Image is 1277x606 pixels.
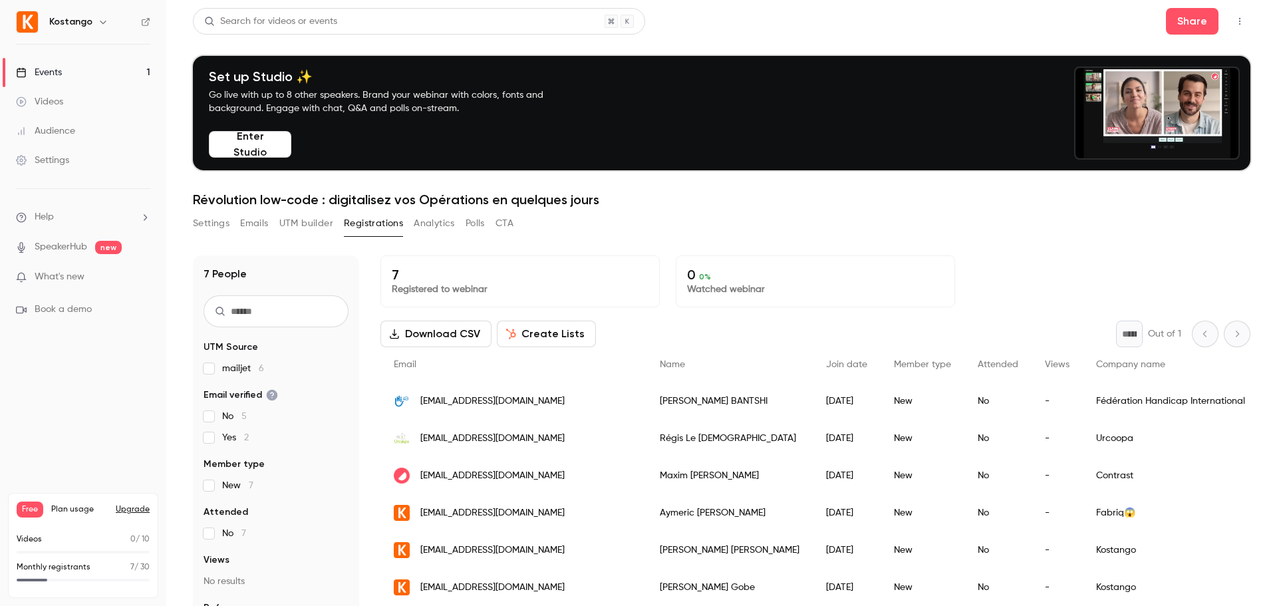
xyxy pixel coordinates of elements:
p: Monthly registrants [17,561,90,573]
span: Member type [204,458,265,471]
div: [DATE] [813,420,881,457]
div: New [881,531,964,569]
span: Email verified [204,388,278,402]
span: [EMAIL_ADDRESS][DOMAIN_NAME] [420,543,565,557]
div: [DATE] [813,531,881,569]
div: No [964,382,1032,420]
span: [EMAIL_ADDRESS][DOMAIN_NAME] [420,394,565,408]
p: No results [204,575,349,588]
button: Upgrade [116,504,150,515]
div: Fabriq😱 [1083,494,1258,531]
span: Yes [222,431,249,444]
span: new [95,241,122,254]
div: - [1032,457,1083,494]
div: Videos [16,95,63,108]
img: kostango.com [394,579,410,595]
span: 7 [130,563,134,571]
div: [PERSON_NAME] [PERSON_NAME] [646,531,813,569]
span: 7 [249,481,253,490]
button: Settings [193,213,229,234]
div: No [964,457,1032,494]
span: [EMAIL_ADDRESS][DOMAIN_NAME] [420,469,565,483]
div: Kostango [1083,569,1258,606]
p: 7 [392,267,648,283]
span: No [222,410,247,423]
span: mailjet [222,362,264,375]
div: Audience [16,124,75,138]
img: Kostango [17,11,38,33]
div: Maxim [PERSON_NAME] [646,457,813,494]
span: Email [394,360,416,369]
div: - [1032,531,1083,569]
div: [DATE] [813,457,881,494]
span: Plan usage [51,504,108,515]
span: [EMAIL_ADDRESS][DOMAIN_NAME] [420,432,565,446]
button: Create Lists [497,321,596,347]
div: New [881,569,964,606]
button: Emails [240,213,268,234]
span: Join date [826,360,867,369]
span: 0 [130,535,136,543]
div: Kostango [1083,531,1258,569]
span: [EMAIL_ADDRESS][DOMAIN_NAME] [420,506,565,520]
div: Régis Le [DEMOGRAPHIC_DATA] [646,420,813,457]
span: Free [17,502,43,518]
div: Search for videos or events [204,15,337,29]
button: Analytics [414,213,455,234]
span: Views [1045,360,1069,369]
span: 7 [241,529,246,538]
img: urcoopa.fr [394,430,410,446]
button: Polls [466,213,485,234]
h1: Révolution low-code : digitalisez vos Opérations en quelques jours [193,192,1250,208]
div: - [1032,569,1083,606]
p: Watched webinar [687,283,944,296]
button: Enter Studio [209,131,291,158]
li: help-dropdown-opener [16,210,150,224]
div: Fédération Handicap International [1083,382,1258,420]
span: 6 [259,364,264,373]
div: No [964,569,1032,606]
span: Attended [978,360,1018,369]
span: UTM Source [204,341,258,354]
div: - [1032,494,1083,531]
a: SpeakerHub [35,240,87,254]
p: Go live with up to 8 other speakers. Brand your webinar with colors, fonts and background. Engage... [209,88,575,115]
img: kostango.com [394,505,410,521]
div: [DATE] [813,569,881,606]
span: No [222,527,246,540]
img: kostango.com [394,542,410,558]
div: - [1032,382,1083,420]
span: Name [660,360,685,369]
div: No [964,420,1032,457]
span: Member type [894,360,951,369]
p: Videos [17,533,42,545]
h4: Set up Studio ✨ [209,69,575,84]
img: getcontrast.io [394,468,410,484]
button: Registrations [344,213,403,234]
div: [DATE] [813,494,881,531]
p: / 30 [130,561,150,573]
button: CTA [496,213,513,234]
span: Help [35,210,54,224]
span: What's new [35,270,84,284]
img: hi.org [394,393,410,409]
span: 2 [244,433,249,442]
span: 5 [241,412,247,421]
div: [PERSON_NAME] Gobe [646,569,813,606]
p: 0 [687,267,944,283]
div: Urcoopa [1083,420,1258,457]
p: / 10 [130,533,150,545]
div: Contrast [1083,457,1258,494]
div: Settings [16,154,69,167]
div: No [964,531,1032,569]
h1: 7 People [204,266,247,282]
div: New [881,494,964,531]
div: New [881,382,964,420]
h6: Kostango [49,15,92,29]
span: [EMAIL_ADDRESS][DOMAIN_NAME] [420,581,565,595]
div: [PERSON_NAME] BANTSHI [646,382,813,420]
span: 0 % [699,272,711,281]
span: Views [204,553,229,567]
div: [DATE] [813,382,881,420]
button: UTM builder [279,213,333,234]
